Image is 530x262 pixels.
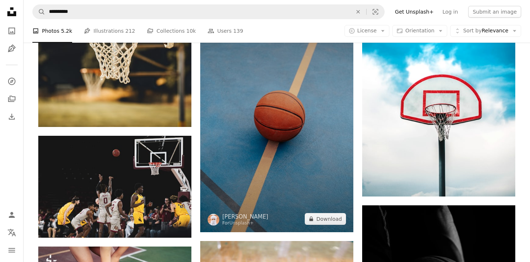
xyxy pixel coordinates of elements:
button: Language [4,225,19,240]
a: Log in / Sign up [4,208,19,222]
img: Go to Ahmed's profile [208,214,219,226]
button: Sort byRelevance [450,25,521,37]
a: Collections 10k [147,19,196,43]
button: Clear [350,5,366,19]
a: man shooting the ball on the free throw line [38,183,191,190]
form: Find visuals sitewide [32,4,385,19]
a: Collections [4,92,19,106]
img: a basketball sitting on top of a blue court [200,3,353,232]
a: Users 139 [208,19,243,43]
a: Explore [4,74,19,89]
a: Unsplash+ [229,220,254,226]
button: Submit an image [468,6,521,18]
span: Orientation [405,28,434,33]
button: Search Unsplash [33,5,45,19]
a: Illustrations [4,41,19,56]
a: a basketball sitting on top of a blue court [200,114,353,120]
button: Orientation [392,25,447,37]
span: 10k [186,27,196,35]
a: Download History [4,109,19,124]
a: red and black basketball hoop under cloudy sky [362,87,515,94]
span: Relevance [463,27,508,35]
div: For [222,220,268,226]
a: [PERSON_NAME] [222,213,268,220]
a: Home — Unsplash [4,4,19,21]
a: Illustrations 212 [84,19,135,43]
img: man shooting the ball on the free throw line [38,136,191,238]
span: License [357,28,377,33]
button: Menu [4,243,19,258]
span: 212 [126,27,135,35]
a: Get Unsplash+ [391,6,438,18]
span: Sort by [463,28,481,33]
button: Download [305,213,346,225]
button: Visual search [367,5,384,19]
a: Photos [4,24,19,38]
button: License [344,25,390,37]
a: Log in [438,6,462,18]
span: 139 [233,27,243,35]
